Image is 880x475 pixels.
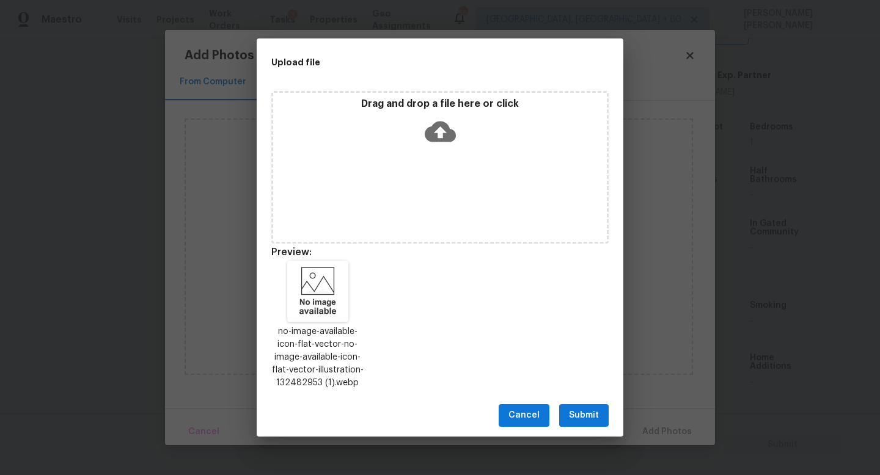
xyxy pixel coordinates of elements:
[271,56,554,69] h2: Upload file
[508,408,540,423] span: Cancel
[273,98,607,111] p: Drag and drop a file here or click
[287,261,348,322] img: ozie9FHLODDdNjEioSPZJ2DJs2KEo41+pVlVBcRPWSgAAAAAAAAAAAAAAA=
[499,404,549,427] button: Cancel
[271,325,364,390] p: no-image-available-icon-flat-vector-no-image-available-icon-flat-vector-illustration-132482953 (1...
[569,408,599,423] span: Submit
[559,404,609,427] button: Submit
